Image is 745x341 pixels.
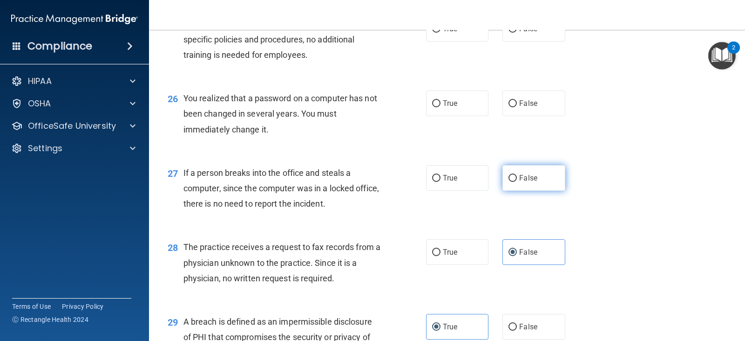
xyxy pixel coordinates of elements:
span: If you have trained your staff on HIPAA, but not on specific policies and procedures, no addition... [183,19,370,59]
p: HIPAA [28,76,52,87]
span: True [443,99,457,108]
p: OfficeSafe University [28,120,116,132]
span: False [519,248,537,257]
h4: Compliance [27,40,92,53]
a: OfficeSafe University [11,120,135,132]
span: 27 [168,168,178,179]
span: True [443,174,457,182]
span: True [443,322,457,331]
span: False [519,174,537,182]
img: PMB logo [11,10,138,28]
iframe: Drift Widget Chat Controller [698,281,734,316]
span: 29 [168,317,178,328]
span: You realized that a password on a computer has not been changed in several years. You must immedi... [183,93,377,134]
input: False [508,100,517,107]
input: True [432,100,440,107]
span: Ⓒ Rectangle Health 2024 [12,315,88,324]
input: False [508,249,517,256]
button: Open Resource Center, 2 new notifications [708,42,736,70]
span: If a person breaks into the office and steals a computer, since the computer was in a locked offi... [183,168,379,209]
p: Settings [28,143,62,154]
span: The practice receives a request to fax records from a physician unknown to the practice. Since it... [183,242,380,283]
span: False [519,99,537,108]
span: False [519,322,537,331]
a: Privacy Policy [62,302,104,311]
div: 2 [732,48,735,60]
a: OSHA [11,98,135,109]
p: OSHA [28,98,51,109]
span: 28 [168,242,178,253]
a: HIPAA [11,76,135,87]
span: 26 [168,93,178,104]
a: Settings [11,143,135,154]
input: True [432,175,440,182]
input: True [432,324,440,331]
span: True [443,248,457,257]
a: Terms of Use [12,302,51,311]
input: True [432,249,440,256]
input: False [508,175,517,182]
input: False [508,324,517,331]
